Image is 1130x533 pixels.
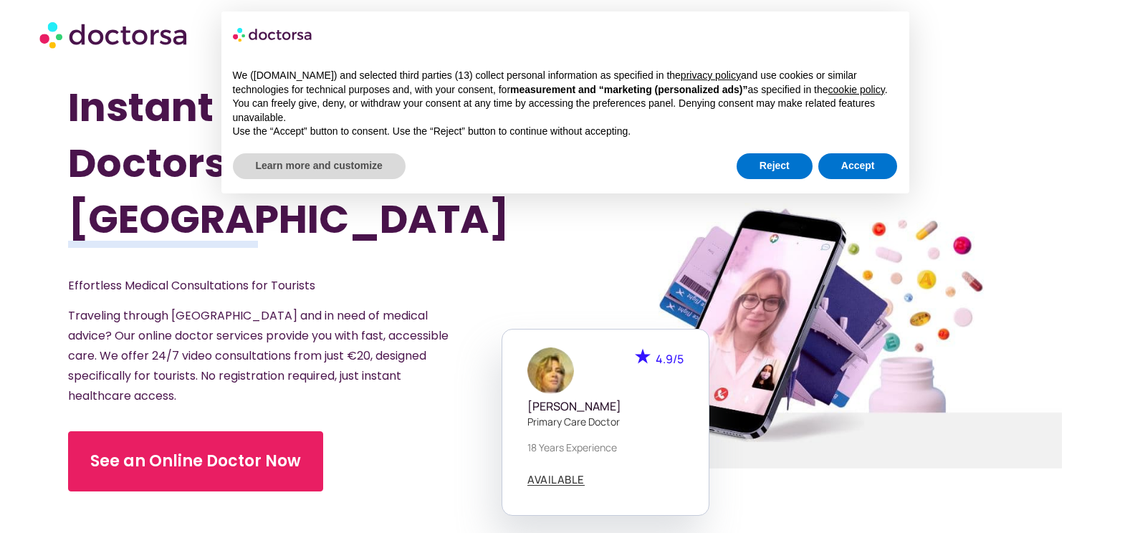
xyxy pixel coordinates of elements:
h5: [PERSON_NAME] [527,400,684,413]
span: Effortless Medical Consultations for Tourists [68,277,315,294]
strong: measurement and “marketing (personalized ads)” [510,84,747,95]
p: Primary care doctor [527,414,684,429]
span: 4.9/5 [656,351,684,367]
img: logo [233,23,313,46]
p: Use the “Accept” button to consent. Use the “Reject” button to continue without accepting. [233,125,898,139]
p: 18 years experience [527,440,684,455]
button: Learn more and customize [233,153,406,179]
a: privacy policy [681,69,741,81]
p: We ([DOMAIN_NAME]) and selected third parties (13) collect personal information as specified in t... [233,69,898,97]
span: AVAILABLE [527,474,585,485]
h1: Instant Online Doctors in [GEOGRAPHIC_DATA] [68,80,491,247]
a: cookie policy [828,84,885,95]
span: Traveling through [GEOGRAPHIC_DATA] and in need of medical advice? Our online doctor services pro... [68,307,449,404]
button: Reject [737,153,813,179]
a: See an Online Doctor Now [68,431,323,491]
a: AVAILABLE [527,474,585,486]
p: You can freely give, deny, or withdraw your consent at any time by accessing the preferences pane... [233,97,898,125]
span: See an Online Doctor Now [90,450,301,473]
button: Accept [818,153,898,179]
